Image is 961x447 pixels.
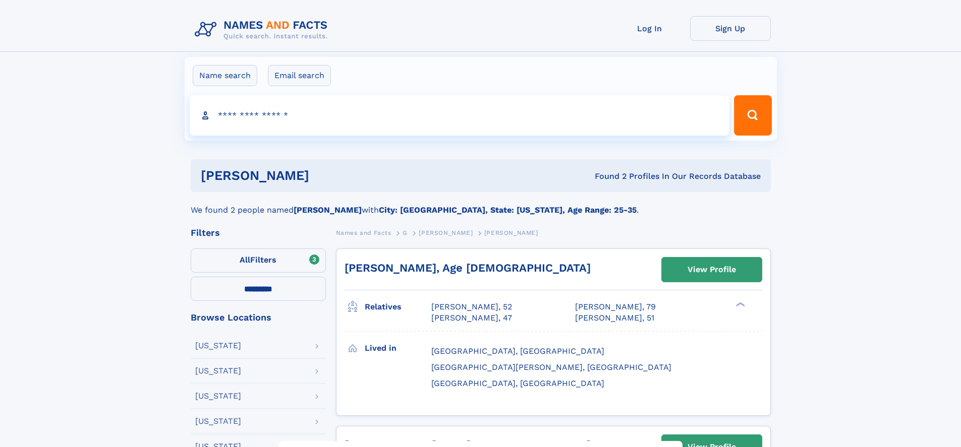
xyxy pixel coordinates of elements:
[195,342,241,350] div: [US_STATE]
[431,346,604,356] span: [GEOGRAPHIC_DATA], [GEOGRAPHIC_DATA]
[193,65,257,86] label: Name search
[431,362,671,372] span: [GEOGRAPHIC_DATA][PERSON_NAME], [GEOGRAPHIC_DATA]
[419,229,473,236] span: [PERSON_NAME]
[195,392,241,400] div: [US_STATE]
[575,301,656,312] a: [PERSON_NAME], 79
[190,95,730,136] input: search input
[195,367,241,375] div: [US_STATE]
[403,229,408,236] span: G
[191,192,771,216] div: We found 2 people named with .
[191,228,326,237] div: Filters
[191,16,336,43] img: Logo Names and Facts
[690,16,771,41] a: Sign Up
[419,226,473,239] a: [PERSON_NAME]
[195,417,241,425] div: [US_STATE]
[336,226,391,239] a: Names and Facts
[268,65,331,86] label: Email search
[431,301,512,312] a: [PERSON_NAME], 52
[431,312,512,324] a: [PERSON_NAME], 47
[688,258,736,281] div: View Profile
[431,378,604,388] span: [GEOGRAPHIC_DATA], [GEOGRAPHIC_DATA]
[365,298,431,315] h3: Relatives
[379,205,637,215] b: City: [GEOGRAPHIC_DATA], State: [US_STATE], Age Range: 25-35
[403,226,408,239] a: G
[733,301,746,308] div: ❯
[240,255,250,265] span: All
[734,95,771,136] button: Search Button
[452,171,761,182] div: Found 2 Profiles In Our Records Database
[484,229,538,236] span: [PERSON_NAME]
[294,205,362,215] b: [PERSON_NAME]
[609,16,690,41] a: Log In
[191,248,326,273] label: Filters
[191,313,326,322] div: Browse Locations
[345,262,591,274] a: [PERSON_NAME], Age [DEMOGRAPHIC_DATA]
[575,312,654,324] a: [PERSON_NAME], 51
[201,169,452,182] h1: [PERSON_NAME]
[365,340,431,357] h3: Lived in
[662,258,762,282] a: View Profile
